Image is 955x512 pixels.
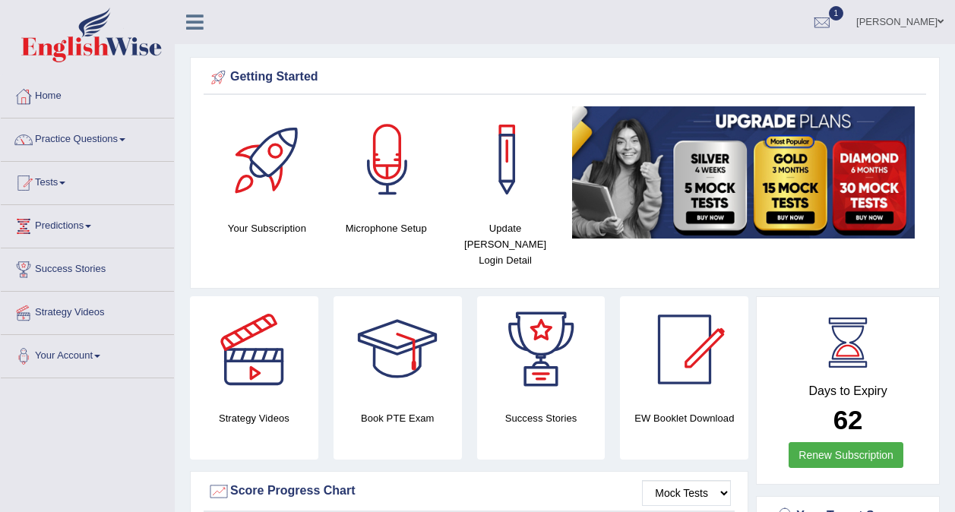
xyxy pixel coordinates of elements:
h4: Success Stories [477,410,606,426]
a: Tests [1,162,174,200]
h4: Strategy Videos [190,410,318,426]
div: Score Progress Chart [207,480,731,503]
a: Your Account [1,335,174,373]
a: Renew Subscription [789,442,903,468]
h4: Microphone Setup [334,220,438,236]
h4: Your Subscription [215,220,319,236]
a: Predictions [1,205,174,243]
span: 1 [829,6,844,21]
b: 62 [833,405,863,435]
h4: Update [PERSON_NAME] Login Detail [454,220,558,268]
a: Home [1,75,174,113]
a: Practice Questions [1,119,174,156]
h4: Days to Expiry [773,384,922,398]
div: Getting Started [207,66,922,89]
h4: EW Booklet Download [620,410,748,426]
img: small5.jpg [572,106,915,239]
a: Strategy Videos [1,292,174,330]
a: Success Stories [1,248,174,286]
h4: Book PTE Exam [334,410,462,426]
